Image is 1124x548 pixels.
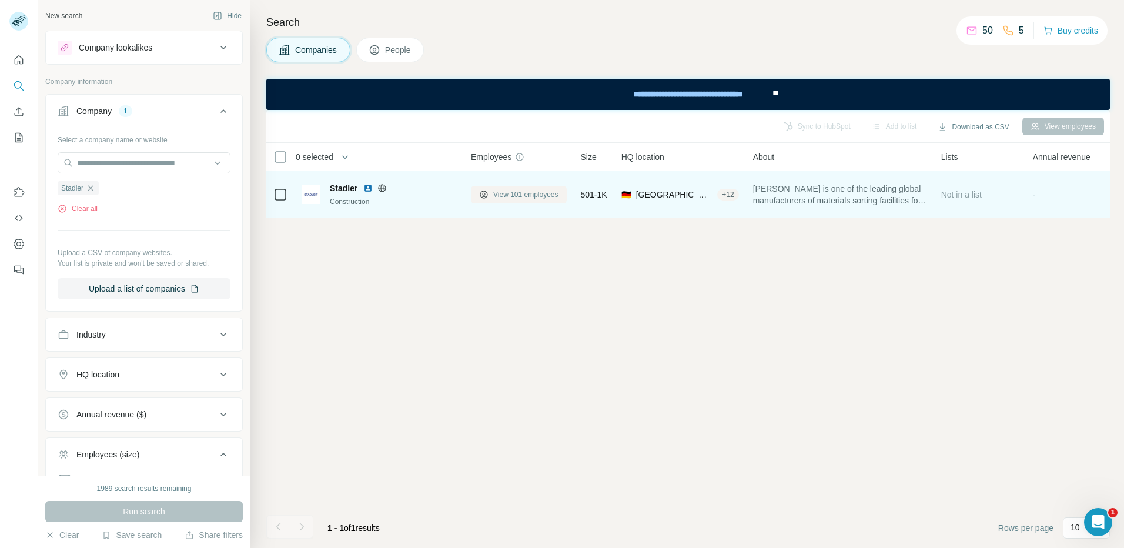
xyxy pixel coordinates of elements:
span: Not in a list [941,190,982,199]
div: Company [76,105,112,117]
div: 1 [119,106,132,116]
div: Employees (size) [76,449,139,460]
span: People [385,44,412,56]
button: My lists [9,127,28,148]
span: Annual revenue [1033,151,1090,163]
button: Save search [102,529,162,541]
img: LinkedIn logo [363,183,373,193]
span: of [344,523,351,533]
button: Use Surfe API [9,208,28,229]
p: Your list is private and won't be saved or shared. [58,258,230,269]
span: 501-1K [581,189,607,201]
p: 50 [982,24,993,38]
button: Search [9,75,28,96]
span: HQ location [621,151,664,163]
button: Upload a list of companies [58,278,230,299]
span: [PERSON_NAME] is one of the leading global manufacturers of materials sorting facilities for the ... [753,183,927,206]
button: Buy credits [1043,22,1098,39]
iframe: Intercom live chat [1084,508,1112,536]
span: [GEOGRAPHIC_DATA], [GEOGRAPHIC_DATA] [636,189,713,201]
button: Clear [45,529,79,541]
iframe: Banner [266,79,1110,110]
div: Annual revenue ($) [76,409,146,420]
button: Feedback [9,259,28,280]
p: Upload a CSV of company websites. [58,248,230,258]
p: 5 [1019,24,1024,38]
span: Companies [295,44,338,56]
span: 🇩🇪 [621,189,631,201]
span: Rows per page [998,522,1053,534]
span: 0-1 [72,475,88,486]
button: Company lookalikes [46,34,242,62]
button: HQ location [46,360,242,389]
button: Industry [46,320,242,349]
p: Company information [45,76,243,87]
span: - [1033,190,1036,199]
button: Hide [205,7,250,25]
span: Size [581,151,597,163]
span: Employees [471,151,511,163]
span: About [753,151,775,163]
div: Construction [330,196,457,207]
span: 0 selected [296,151,333,163]
div: Company lookalikes [79,42,152,54]
button: Annual revenue ($) [46,400,242,429]
div: 1989 search results remaining [97,483,192,494]
span: results [327,523,380,533]
button: Share filters [185,529,243,541]
span: View 101 employees [493,189,558,200]
button: Use Surfe on LinkedIn [9,182,28,203]
button: Employees (size) [46,440,242,473]
button: View 101 employees [471,186,567,203]
div: Industry [76,329,106,340]
img: Logo of Stadler [302,185,320,204]
span: Lists [941,151,958,163]
span: 1 [351,523,356,533]
button: Quick start [9,49,28,71]
p: 10 [1071,522,1080,533]
h4: Search [266,14,1110,31]
div: HQ location [76,369,119,380]
span: 1 - 1 [327,523,344,533]
div: Select a company name or website [58,130,230,145]
span: 1 [1108,508,1118,517]
span: Stadler [330,182,357,194]
button: Enrich CSV [9,101,28,122]
button: Download as CSV [929,118,1017,136]
div: New search [45,11,82,21]
button: Company1 [46,97,242,130]
div: + 12 [717,189,738,200]
span: Stadler [61,183,83,193]
button: Clear all [58,203,98,214]
button: Dashboard [9,233,28,255]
